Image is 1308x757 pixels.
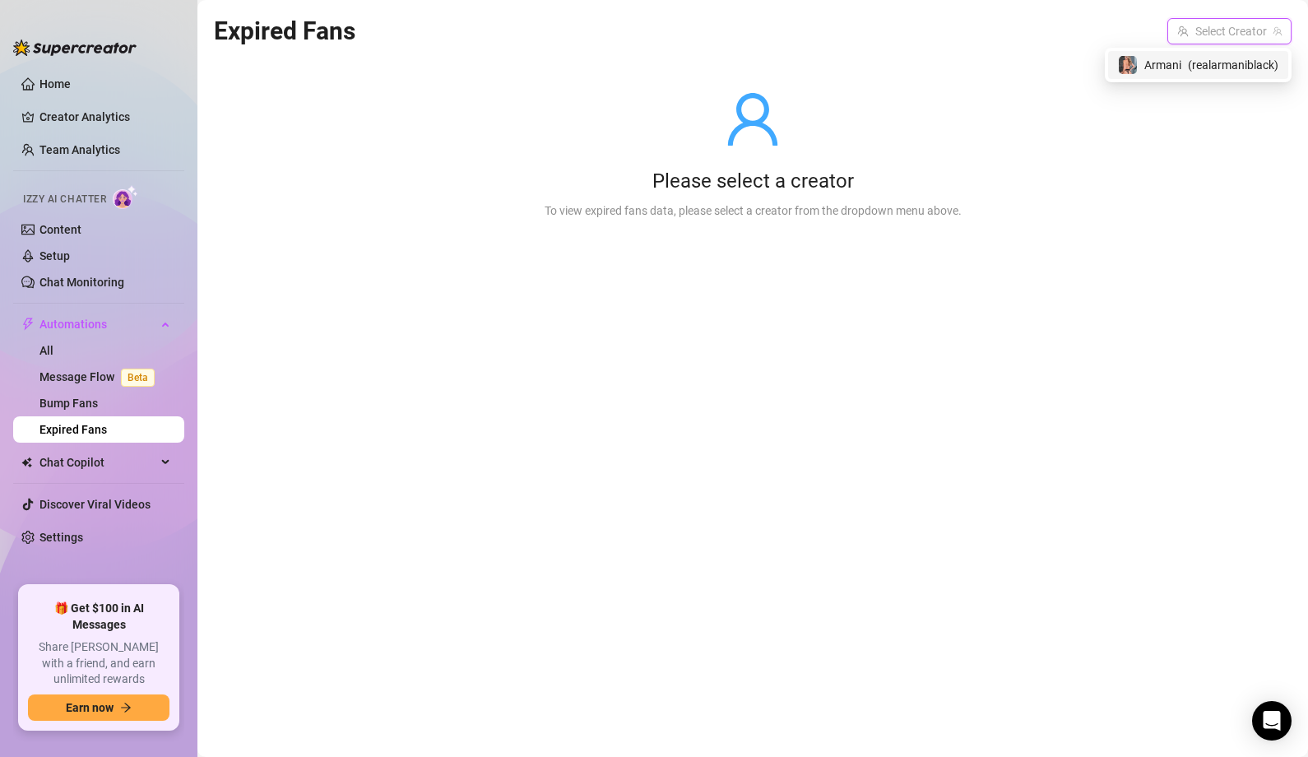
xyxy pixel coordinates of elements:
[21,318,35,331] span: thunderbolt
[39,344,53,357] a: All
[121,369,155,387] span: Beta
[39,498,151,511] a: Discover Viral Videos
[21,457,32,468] img: Chat Copilot
[39,531,83,544] a: Settings
[39,104,171,130] a: Creator Analytics
[1252,701,1292,741] div: Open Intercom Messenger
[13,39,137,56] img: logo-BBDzfeDw.svg
[28,639,169,688] span: Share [PERSON_NAME] with a friend, and earn unlimited rewards
[23,192,106,207] span: Izzy AI Chatter
[1273,26,1282,36] span: team
[39,423,107,436] a: Expired Fans
[39,143,120,156] a: Team Analytics
[39,77,71,91] a: Home
[28,601,169,633] span: 🎁 Get $100 in AI Messages
[545,202,962,220] div: To view expired fans data, please select a creator from the dropdown menu above.
[39,249,70,262] a: Setup
[120,702,132,713] span: arrow-right
[1188,56,1278,74] span: ( realarmaniblack )
[39,276,124,289] a: Chat Monitoring
[28,694,169,721] button: Earn nowarrow-right
[113,185,138,209] img: AI Chatter
[1119,56,1137,74] img: Armani
[214,12,355,50] article: Expired Fans
[723,90,782,149] span: user
[39,449,156,476] span: Chat Copilot
[39,397,98,410] a: Bump Fans
[545,169,962,195] div: Please select a creator
[39,311,156,337] span: Automations
[39,370,161,383] a: Message FlowBeta
[1144,56,1181,74] span: Armani
[39,223,81,236] a: Content
[66,701,114,714] span: Earn now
